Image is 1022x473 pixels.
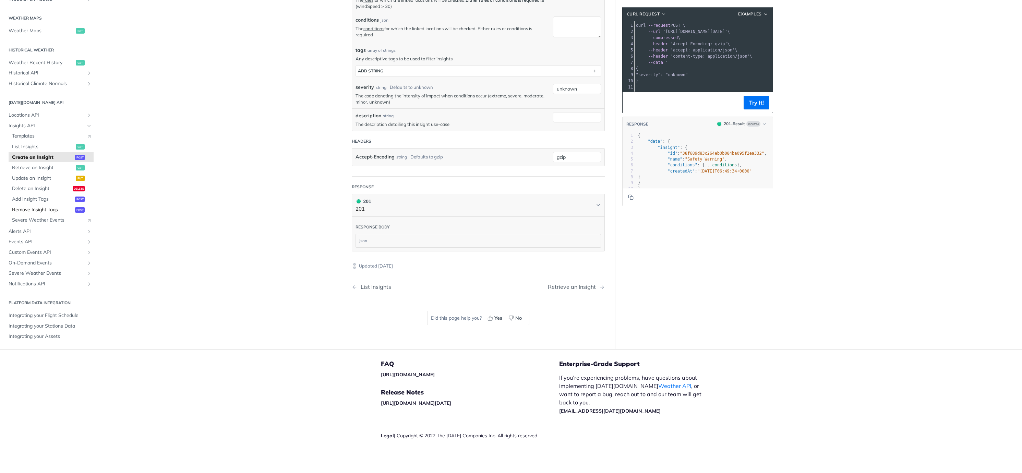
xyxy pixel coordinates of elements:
div: 5 [623,47,634,53]
a: Legal [381,433,394,439]
span: "createdAt" [668,169,695,174]
div: 10 [623,186,633,192]
span: --url [648,29,661,34]
span: Locations API [9,112,85,119]
button: Examples [736,11,771,17]
a: Events APIShow subpages for Events API [5,237,94,247]
span: "conditions" [668,163,697,167]
div: json [356,234,601,247]
span: Add Insight Tags [12,196,73,203]
p: The code denoting the intensity of impact when conditions occur (extreme, severe, moderate, minor... [356,93,550,105]
p: Any descriptive tags to be used to filter insights [356,56,601,62]
button: 201201-ResultExample [714,120,769,127]
span: Events API [9,239,85,246]
label: Accept-Encoding [356,152,395,162]
span: 'Accept-Encoding: gzip' [671,42,728,46]
div: 9 [623,180,633,186]
a: Severe Weather EventsShow subpages for Severe Weather Events [5,269,94,279]
nav: Pagination Controls [352,277,605,297]
span: Integrating your Assets [9,333,92,340]
svg: Chevron [596,202,601,208]
div: Response [352,184,374,190]
div: Defaults to gzip [410,152,443,162]
span: "insight" [658,145,680,150]
div: 5 [623,156,633,162]
span: get [76,165,85,171]
span: post [75,197,85,202]
h5: Enterprise-Grade Support [559,360,720,368]
span: get [76,144,85,150]
div: 201 201201 [352,217,605,251]
button: Show subpages for Historical API [86,71,92,76]
span: Severe Weather Events [9,270,85,277]
a: TemplatesLink [9,131,94,142]
span: : [638,169,752,174]
span: delete [73,186,85,192]
div: Retrieve an Insight [548,284,599,290]
span: '[URL][DOMAIN_NAME][DATE]' [663,29,728,34]
span: --header [648,54,668,59]
span: \ [636,35,681,40]
span: --compressed [648,35,678,40]
span: : { [638,139,670,144]
a: Integrating your Flight Schedule [5,311,94,321]
div: 4 [623,41,634,47]
div: json [381,17,388,23]
h2: Weather Maps [5,15,94,21]
div: ADD string [358,68,383,73]
span: } [638,175,640,179]
span: \ [636,42,730,46]
span: ' [665,60,668,65]
div: Headers [352,138,371,144]
p: Updated [DATE] [352,263,605,270]
div: List Insights [357,284,391,290]
button: No [506,313,526,323]
a: Insights APIHide subpages for Insights API [5,121,94,131]
button: Copy to clipboard [626,97,636,108]
span: ... [705,163,712,167]
button: Show subpages for Severe Weather Events [86,271,92,276]
p: The description detailing this insight use-case [356,121,550,127]
span: No [515,315,522,322]
div: array of strings [368,47,396,54]
span: curl [636,23,646,28]
span: post [75,207,85,213]
div: 7 [623,59,634,66]
div: 6 [623,53,634,59]
a: Weather Recent Historyget [5,58,94,68]
a: Create an Insightpost [9,152,94,163]
span: ' [636,85,638,90]
div: 2 [623,139,633,144]
div: 10 [623,78,634,84]
a: Delete an Insightdelete [9,184,94,194]
span: Yes [494,315,502,322]
a: Integrating your Stations Data [5,321,94,331]
span: Delete an Insight [12,186,71,192]
span: Historical API [9,70,85,77]
span: POST \ [636,23,686,28]
button: Show subpages for Custom Events API [86,250,92,255]
div: 3 [623,35,634,41]
span: "[DATE]T06:49:34+0000" [697,169,752,174]
span: Weather Maps [9,27,74,34]
a: Weather API [658,382,691,389]
div: string [383,113,394,119]
span: Integrating your Stations Data [9,323,92,330]
button: Hide subpages for Insights API [86,123,92,129]
span: \ [636,48,737,52]
a: Historical Climate NormalsShow subpages for Historical Climate Normals [5,79,94,89]
a: conditions [363,26,384,31]
h2: [DATE][DOMAIN_NAME] API [5,100,94,106]
span: --header [648,42,668,46]
span: } [638,186,640,191]
a: [URL][DOMAIN_NAME] [381,371,435,378]
span: Custom Events API [9,249,85,256]
span: { [636,66,638,71]
span: "data" [648,139,662,144]
div: 201 - Result [724,121,745,127]
span: : { }, [638,163,742,167]
span: Create an Insight [12,154,73,161]
div: 3 [623,145,633,151]
span: Retrieve an Insight [12,165,74,172]
span: "38f689d83c264eb0b084ba095f2ea332" [680,151,764,156]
